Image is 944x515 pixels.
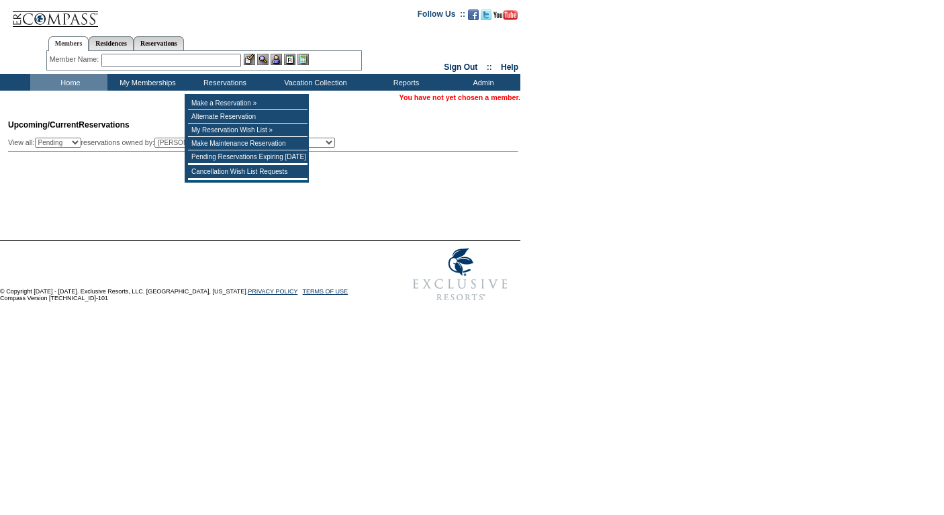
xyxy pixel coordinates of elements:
[271,54,282,65] img: Impersonate
[257,54,269,65] img: View
[468,9,479,20] img: Become our fan on Facebook
[188,150,308,164] td: Pending Reservations Expiring [DATE]
[493,10,518,20] img: Subscribe to our YouTube Channel
[444,62,477,72] a: Sign Out
[188,124,308,137] td: My Reservation Wish List »
[284,54,295,65] img: Reservations
[50,54,101,65] div: Member Name:
[297,54,309,65] img: b_calculator.gif
[481,13,491,21] a: Follow us on Twitter
[399,93,520,101] span: You have not yet chosen a member.
[303,288,348,295] a: TERMS OF USE
[188,165,308,179] td: Cancellation Wish List Requests
[89,36,134,50] a: Residences
[185,74,262,91] td: Reservations
[443,74,520,91] td: Admin
[248,288,297,295] a: PRIVACY POLICY
[481,9,491,20] img: Follow us on Twitter
[244,54,255,65] img: b_edit.gif
[188,137,308,150] td: Make Maintenance Reservation
[188,110,308,124] td: Alternate Reservation
[8,120,79,130] span: Upcoming/Current
[30,74,107,91] td: Home
[400,241,520,308] img: Exclusive Resorts
[468,13,479,21] a: Become our fan on Facebook
[8,120,130,130] span: Reservations
[48,36,89,51] a: Members
[262,74,366,91] td: Vacation Collection
[366,74,443,91] td: Reports
[8,138,341,148] div: View all: reservations owned by:
[501,62,518,72] a: Help
[493,13,518,21] a: Subscribe to our YouTube Channel
[188,97,308,110] td: Make a Reservation »
[107,74,185,91] td: My Memberships
[487,62,492,72] span: ::
[134,36,184,50] a: Reservations
[418,8,465,24] td: Follow Us ::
